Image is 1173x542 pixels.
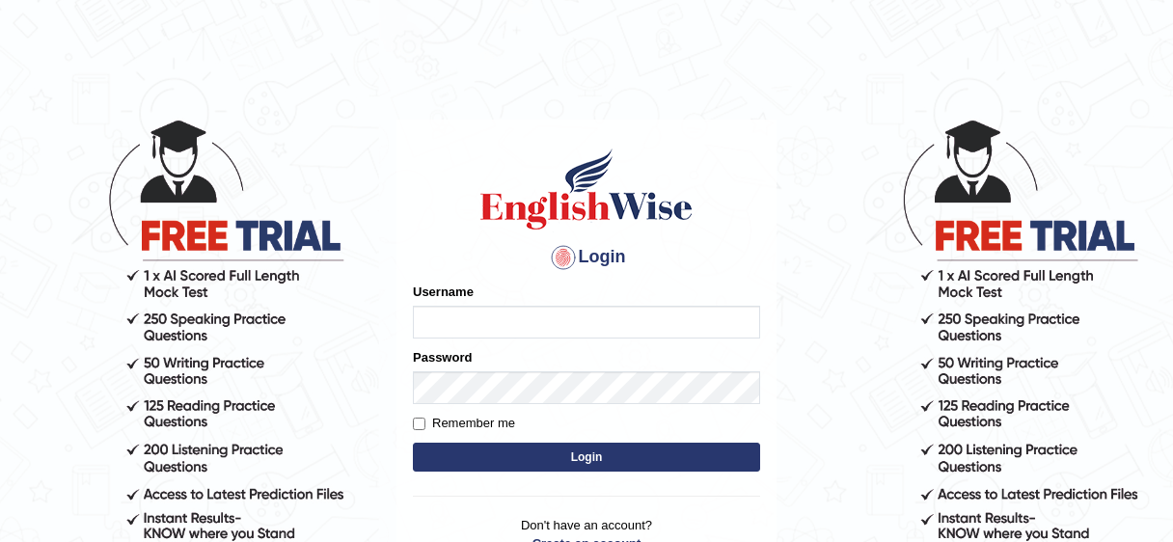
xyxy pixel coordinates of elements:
[413,443,760,472] button: Login
[413,414,515,433] label: Remember me
[413,283,474,301] label: Username
[477,146,696,232] img: Logo of English Wise sign in for intelligent practice with AI
[413,348,472,366] label: Password
[413,418,425,430] input: Remember me
[413,242,760,273] h4: Login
